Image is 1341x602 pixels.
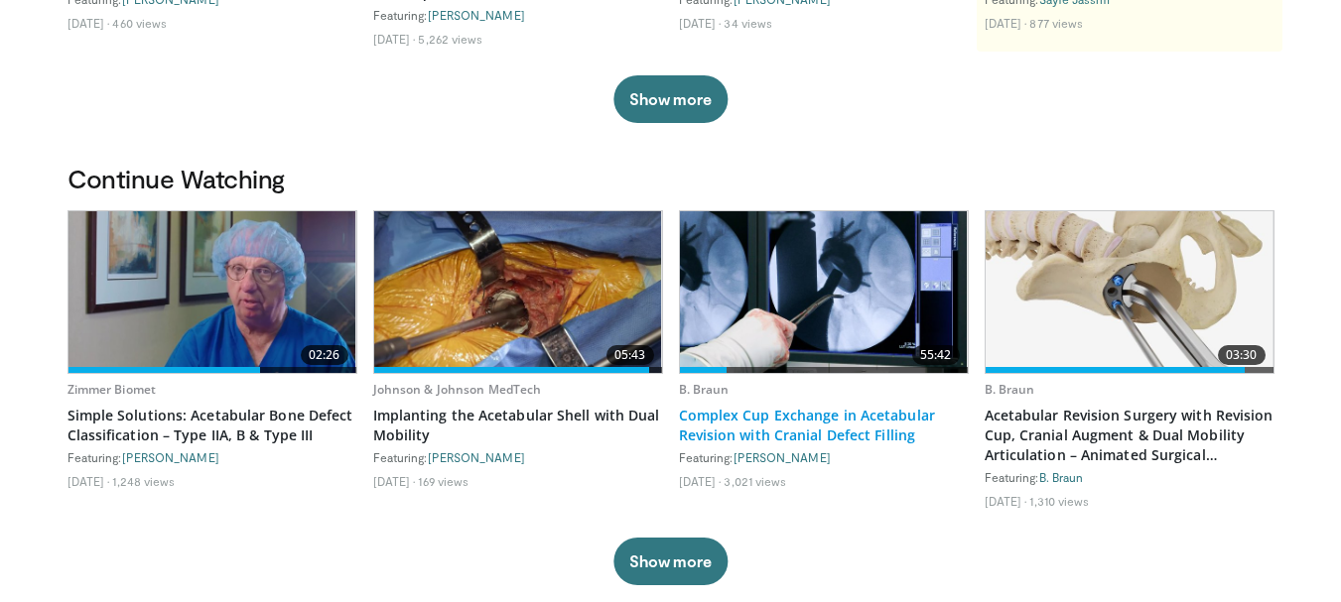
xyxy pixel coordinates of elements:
a: 02:26 [68,211,356,373]
li: [DATE] [67,473,110,489]
a: Johnson & Johnson MedTech [373,381,542,398]
li: 460 views [112,15,167,31]
li: [DATE] [985,15,1027,31]
li: [DATE] [679,473,722,489]
img: 8f72c876-0173-4da6-b72b-9fa93aa150e3.620x360_q85_upscale.jpg [68,211,356,373]
a: Implanting the Acetabular Shell with Dual Mobility [373,406,663,445]
a: 55:42 [680,211,968,373]
a: Simple Solutions: Acetabular Bone Defect Classification – Type IIA, B & Type III [67,406,357,445]
a: Zimmer Biomet [67,381,157,398]
img: 9c1ab193-c641-4637-bd4d-10334871fca9.620x360_q85_upscale.jpg [374,211,662,373]
div: Featuring: [373,449,663,465]
button: Show more [613,538,728,585]
li: 3,021 views [724,473,786,489]
div: Featuring: [67,449,357,465]
a: [PERSON_NAME] [122,450,219,464]
span: 05:43 [606,345,654,365]
h3: Continue Watching [67,163,1274,194]
button: Show more [613,75,728,123]
div: Featuring: [679,449,969,465]
a: Acetabular Revision Surgery with Revision Cup, Cranial Augment & Dual Mobility Articulation – Ani... [985,406,1274,465]
li: 1,310 views [1029,493,1089,509]
a: B. Braun [1039,470,1084,484]
li: [DATE] [373,473,416,489]
span: 55:42 [912,345,960,365]
li: 34 views [724,15,772,31]
div: Featuring: [373,7,663,23]
a: [PERSON_NAME] [428,8,525,22]
a: [PERSON_NAME] [428,450,525,464]
li: [DATE] [373,31,416,47]
div: Featuring: [985,469,1274,485]
img: 8b64c0ca-f349-41b4-a711-37a94bb885a5.jpg.620x360_q85_upscale.jpg [680,211,968,373]
img: 44575493-eacc-451e-831c-71696420bc06.620x360_q85_upscale.jpg [986,211,1274,373]
li: 1,248 views [112,473,175,489]
span: 02:26 [301,345,348,365]
li: 877 views [1029,15,1083,31]
li: 5,262 views [418,31,482,47]
li: [DATE] [985,493,1027,509]
li: [DATE] [679,15,722,31]
span: 03:30 [1218,345,1266,365]
a: B. Braun [985,381,1035,398]
a: 03:30 [986,211,1274,373]
a: [PERSON_NAME] [734,450,831,464]
li: 169 views [418,473,469,489]
a: B. Braun [679,381,730,398]
li: [DATE] [67,15,110,31]
a: Complex Cup Exchange in Acetabular Revision with Cranial Defect Filling [679,406,969,445]
a: 05:43 [374,211,662,373]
